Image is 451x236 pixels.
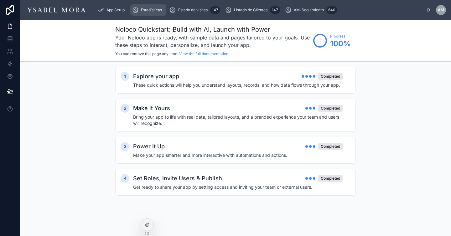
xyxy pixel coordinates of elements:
[130,4,166,16] a: Estadísticas
[326,6,337,14] div: 640
[141,8,162,13] span: Estadísticas
[210,6,220,14] div: 147
[93,3,426,17] div: scrollable content
[283,4,339,16] a: AM: Seguimiento640
[223,4,282,16] a: Listado de Clientes147
[438,8,444,13] span: AM
[115,25,310,34] h1: Noloco Quickstart: Build with AI, Launch with Power
[330,34,351,39] span: Progress
[294,8,324,13] span: AM: Seguimiento
[115,51,178,56] span: You can remove this page any time.
[96,4,129,16] a: App Setup
[330,39,351,49] span: 100 %
[106,8,125,13] span: App Setup
[168,4,222,16] a: Estado de visitas147
[179,51,229,56] a: View the full documentation.
[234,8,267,13] span: Listado de Clientes
[25,5,88,15] img: App logo
[115,34,310,49] h3: Your Noloco app is ready, with sample data and pages tailored to your goals. Use these steps to i...
[270,6,280,14] div: 147
[178,8,208,13] span: Estado de visitas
